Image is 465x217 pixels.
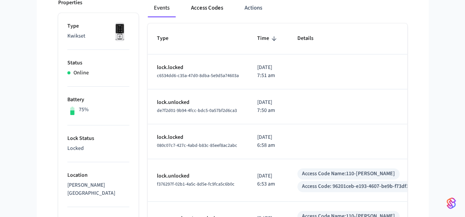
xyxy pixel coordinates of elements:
p: Battery [67,96,129,104]
span: f376297f-02b1-4a5c-8d5e-fc9fca5c6b0c [157,181,235,187]
p: lock.unlocked [157,172,239,180]
p: [DATE] 6:58 am [257,133,279,150]
p: Lock Status [67,135,129,143]
div: Access Code: 96201ceb-e193-4607-be9b-f73df131805c [302,182,424,191]
p: [DATE] 7:51 am [257,64,279,80]
span: de7f2d01-9b94-4fcc-bdc5-0a57bf2d6ca3 [157,107,237,114]
p: lock.locked [157,133,239,141]
span: Details [297,33,323,44]
p: Type [67,22,129,30]
div: Access Code Name: 110-[PERSON_NAME] [302,170,395,178]
p: Online [73,69,89,77]
p: [DATE] 7:50 am [257,99,279,115]
p: Locked [67,145,129,153]
p: Kwikset [67,32,129,40]
p: Location [67,171,129,179]
p: lock.unlocked [157,99,239,107]
span: Time [257,33,279,44]
p: 75% [79,106,89,114]
p: lock.locked [157,64,239,72]
img: SeamLogoGradient.69752ec5.svg [447,197,456,209]
p: Status [67,59,129,67]
span: Type [157,33,178,44]
p: [DATE] 6:53 am [257,172,279,188]
span: 080c07c7-427c-4abd-b83c-85eef8ac2abc [157,142,237,149]
p: [PERSON_NAME][GEOGRAPHIC_DATA] [67,181,129,197]
span: c6534dd6-c35a-47d0-8dba-5e9d5a74603a [157,72,239,79]
img: Kwikset Halo Touchscreen Wifi Enabled Smart Lock, Polished Chrome, Front [110,22,129,41]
